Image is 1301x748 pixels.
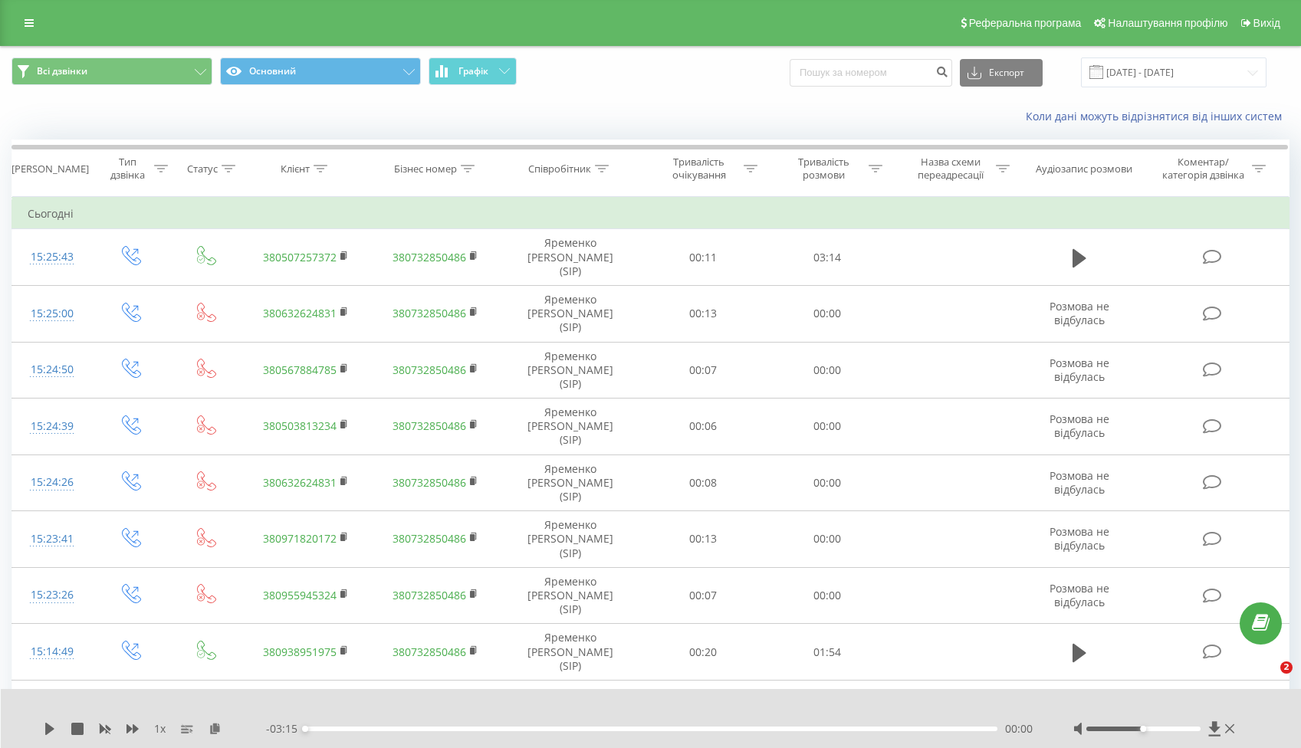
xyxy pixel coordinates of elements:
div: Тип дзвінка [105,156,149,182]
td: Сьогодні [12,198,1290,229]
td: 00:00 [765,567,890,624]
td: 03:14 [765,229,890,286]
div: Аудіозапис розмови [1036,162,1132,176]
td: Яременко [PERSON_NAME] (SIP) [501,342,640,399]
a: 380955945324 [263,588,337,602]
a: 380732850486 [393,531,466,546]
a: 380632624831 [263,475,337,490]
td: 01:54 [765,624,890,681]
div: Accessibility label [1141,726,1147,732]
a: 380732850486 [393,418,466,433]
td: 00:00 [765,511,890,568]
a: 380632624831 [263,306,337,320]
td: Яременко [PERSON_NAME] (SIP) [501,680,640,737]
td: 00:08 [640,454,765,511]
a: 380732850486 [393,363,466,377]
button: Графік [429,57,517,85]
span: Розмова не відбулась [1050,299,1109,327]
td: Яременко [PERSON_NAME] (SIP) [501,229,640,286]
button: Всі дзвінки [11,57,212,85]
a: Коли дані можуть відрізнятися вiд інших систем [1026,109,1290,123]
span: Розмова не відбулась [1050,356,1109,384]
td: 00:09 [640,680,765,737]
a: 380732850486 [393,588,466,602]
span: Графік [458,66,488,77]
div: 15:25:00 [28,299,77,329]
div: Коментар/категорія дзвінка [1158,156,1248,182]
div: 15:23:41 [28,524,77,554]
a: 380732850486 [393,250,466,264]
div: 15:23:26 [28,580,77,610]
td: 00:20 [640,624,765,681]
td: 00:06 [640,399,765,455]
a: 380732850486 [393,475,466,490]
td: 00:13 [640,511,765,568]
span: - 03:15 [266,721,305,737]
td: 00:07 [640,567,765,624]
div: 15:14:49 [28,637,77,667]
a: 380938951975 [263,645,337,659]
td: 00:00 [765,342,890,399]
td: 00:00 [765,285,890,342]
td: Яременко [PERSON_NAME] (SIP) [501,567,640,624]
td: 00:11 [640,229,765,286]
input: Пошук за номером [790,59,952,87]
iframe: Intercom live chat [1249,661,1286,698]
a: 380567884785 [263,363,337,377]
div: Співробітник [528,162,591,176]
div: 15:25:43 [28,242,77,272]
td: 01:58 [765,680,890,737]
div: 15:24:26 [28,467,77,497]
a: 380971820172 [263,531,337,546]
a: 380732850486 [393,645,466,659]
td: 00:00 [765,399,890,455]
a: 380732850486 [393,306,466,320]
td: Яременко [PERSON_NAME] (SIP) [501,285,640,342]
td: Яременко [PERSON_NAME] (SIP) [501,454,640,511]
div: Тривалість очікування [658,156,740,182]
button: Основний [220,57,421,85]
span: Розмова не відбулась [1050,524,1109,553]
td: 00:00 [765,454,890,511]
div: Тривалість розмови [783,156,865,182]
span: Вихід [1253,17,1280,29]
span: Розмова не відбулась [1050,581,1109,609]
span: Розмова не відбулась [1050,412,1109,440]
div: [PERSON_NAME] [11,162,89,176]
span: 2 [1280,661,1293,674]
td: Яременко [PERSON_NAME] (SIP) [501,511,640,568]
span: Налаштування профілю [1108,17,1227,29]
div: Клієнт [281,162,310,176]
span: Реферальна програма [969,17,1082,29]
div: Назва схеми переадресації [910,156,992,182]
span: Всі дзвінки [37,65,87,77]
td: Яременко [PERSON_NAME] (SIP) [501,624,640,681]
div: Бізнес номер [394,162,457,176]
td: 00:13 [640,285,765,342]
span: 00:00 [1005,721,1033,737]
td: Яременко [PERSON_NAME] (SIP) [501,399,640,455]
span: 1 x [154,721,166,737]
span: Розмова не відбулась [1050,468,1109,497]
td: 00:07 [640,342,765,399]
div: Accessibility label [302,726,308,732]
a: 380503813234 [263,418,337,433]
div: 15:24:39 [28,412,77,441]
div: Статус [187,162,218,176]
button: Експорт [960,59,1043,87]
div: 15:24:50 [28,355,77,385]
a: 380507257372 [263,250,337,264]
